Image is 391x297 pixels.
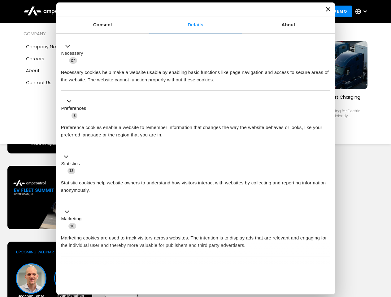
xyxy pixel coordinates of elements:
button: Marketing (10) [61,208,85,230]
a: Contact Us [24,77,100,88]
div: Careers [26,55,44,62]
div: Statistic cookies help website owners to understand how visitors interact with websites by collec... [61,174,330,194]
span: 3 [72,113,77,119]
div: Marketing cookies are used to track visitors across websites. The intention is to display ads tha... [61,230,330,249]
label: Statistics [61,160,80,167]
div: About [26,67,40,74]
button: Necessary (27) [61,42,87,64]
label: Preferences [61,105,86,112]
a: Company news [24,41,100,53]
div: COMPANY [24,30,100,37]
div: Company news [26,43,62,50]
div: Necessary cookies help make a website usable by enabling basic functions like page navigation and... [61,64,330,84]
a: About [24,65,100,76]
button: Close banner [326,7,330,11]
a: Details [149,16,242,33]
span: 13 [67,168,76,174]
div: Contact Us [26,79,51,86]
div: Preference cookies enable a website to remember information that changes the way the website beha... [61,119,330,139]
span: 2 [102,264,108,270]
label: Necessary [61,50,83,57]
span: 27 [69,57,77,63]
button: Okay [241,272,330,290]
button: Preferences (3) [61,98,90,119]
a: About [242,16,335,33]
span: 10 [68,223,76,229]
button: Statistics (13) [61,153,84,174]
a: Consent [56,16,149,33]
label: Marketing [61,215,82,222]
button: Unclassified (2) [61,263,112,271]
a: Careers [24,53,100,65]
